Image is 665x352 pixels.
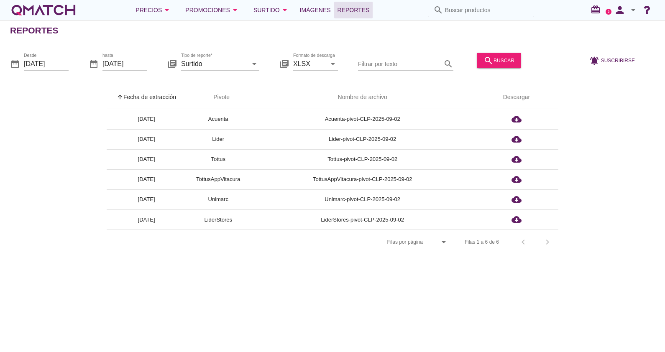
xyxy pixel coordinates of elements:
[185,5,240,15] div: Promociones
[465,238,499,246] div: Filas 1 a 6 de 6
[583,53,642,68] button: Suscribirse
[512,114,522,124] i: cloud_download
[186,169,250,189] td: TottusAppVitacura
[443,59,453,69] i: search
[117,94,123,100] i: arrow_upward
[611,4,628,16] i: person
[297,2,334,18] a: Imágenes
[253,5,290,15] div: Surtido
[162,5,172,15] i: arrow_drop_down
[107,209,186,230] td: [DATE]
[179,2,247,18] button: Promociones
[186,189,250,209] td: Unimarc
[107,129,186,149] td: [DATE]
[250,189,475,209] td: Unimarc-pivot-CLP-2025-09-02
[433,5,443,15] i: search
[483,55,494,65] i: search
[338,5,370,15] span: Reportes
[107,109,186,129] td: [DATE]
[230,5,240,15] i: arrow_drop_down
[250,149,475,169] td: Tottus-pivot-CLP-2025-09-02
[280,5,290,15] i: arrow_drop_down
[181,57,248,70] input: Tipo de reporte*
[107,189,186,209] td: [DATE]
[439,237,449,247] i: arrow_drop_down
[10,59,20,69] i: date_range
[628,5,638,15] i: arrow_drop_down
[10,24,59,37] h2: Reportes
[186,129,250,149] td: Lider
[107,169,186,189] td: [DATE]
[293,57,326,70] input: Formato de descarga
[358,57,442,70] input: Filtrar por texto
[475,86,558,109] th: Descargar: Not sorted.
[445,3,529,17] input: Buscar productos
[328,59,338,69] i: arrow_drop_down
[512,194,522,204] i: cloud_download
[601,56,635,64] span: Suscribirse
[512,214,522,224] i: cloud_download
[606,9,611,15] a: 2
[334,2,373,18] a: Reportes
[483,55,514,65] div: buscar
[279,59,289,69] i: library_books
[102,57,147,70] input: hasta
[250,86,475,109] th: Nombre de archivo: Not sorted.
[512,134,522,144] i: cloud_download
[186,86,250,109] th: Pivote: Not sorted. Activate to sort ascending.
[10,2,77,18] a: white-qmatch-logo
[477,53,521,68] button: buscar
[591,5,604,15] i: redeem
[250,169,475,189] td: TottusAppVitacura-pivot-CLP-2025-09-02
[136,5,172,15] div: Precios
[249,59,259,69] i: arrow_drop_down
[186,149,250,169] td: Tottus
[250,209,475,230] td: LiderStores-pivot-CLP-2025-09-02
[300,5,331,15] span: Imágenes
[608,10,610,13] text: 2
[107,86,186,109] th: Fecha de extracción: Sorted ascending. Activate to sort descending.
[589,55,601,65] i: notifications_active
[512,174,522,184] i: cloud_download
[247,2,297,18] button: Surtido
[89,59,99,69] i: date_range
[250,109,475,129] td: Acuenta-pivot-CLP-2025-09-02
[167,59,177,69] i: library_books
[250,129,475,149] td: Lider-pivot-CLP-2025-09-02
[186,209,250,230] td: LiderStores
[304,230,449,254] div: Filas por página
[186,109,250,129] td: Acuenta
[24,57,69,70] input: Desde
[129,2,179,18] button: Precios
[512,154,522,164] i: cloud_download
[107,149,186,169] td: [DATE]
